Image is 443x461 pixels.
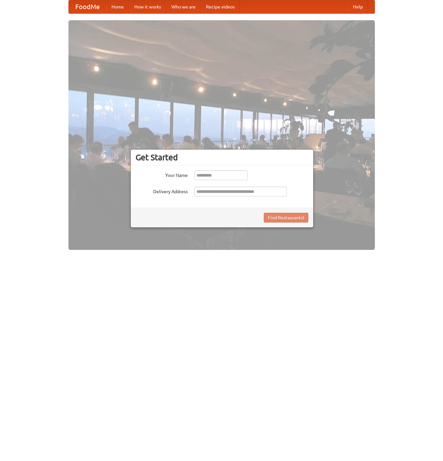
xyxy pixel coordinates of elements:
[201,0,240,13] a: Recipe videos
[106,0,129,13] a: Home
[264,213,308,223] button: Find Restaurants!
[136,187,188,195] label: Delivery Address
[136,152,308,162] h3: Get Started
[129,0,166,13] a: How it works
[69,0,106,13] a: FoodMe
[166,0,201,13] a: Who we are
[348,0,368,13] a: Help
[136,170,188,179] label: Your Name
